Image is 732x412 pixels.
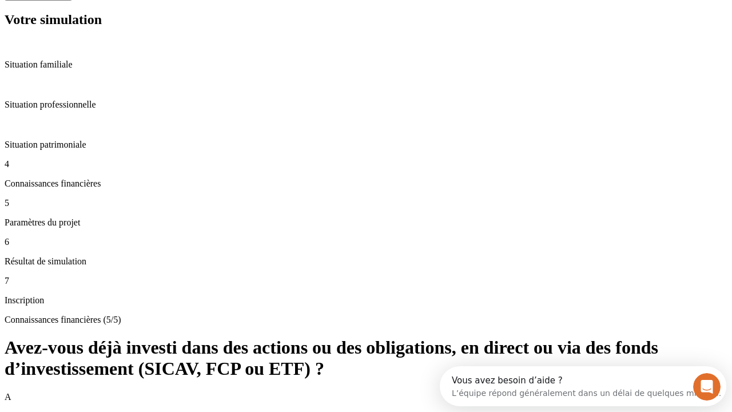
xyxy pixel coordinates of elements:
p: Situation professionnelle [5,100,727,110]
p: 6 [5,237,727,247]
div: Ouvrir le Messenger Intercom [5,5,315,36]
div: Vous avez besoin d’aide ? [12,10,281,19]
p: Inscription [5,295,727,306]
p: 7 [5,276,727,286]
p: Situation familiale [5,60,727,70]
h1: Avez-vous déjà investi dans des actions ou des obligations, en direct ou via des fonds d’investis... [5,337,727,379]
p: A [5,392,727,402]
p: Connaissances financières [5,179,727,189]
p: 4 [5,159,727,169]
p: Connaissances financières (5/5) [5,315,727,325]
h2: Votre simulation [5,12,727,27]
p: Situation patrimoniale [5,140,727,150]
p: Paramètres du projet [5,217,727,228]
p: Résultat de simulation [5,256,727,267]
iframe: Intercom live chat discovery launcher [440,366,726,406]
iframe: Intercom live chat [693,373,721,401]
div: L’équipe répond généralement dans un délai de quelques minutes. [12,19,281,31]
p: 5 [5,198,727,208]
